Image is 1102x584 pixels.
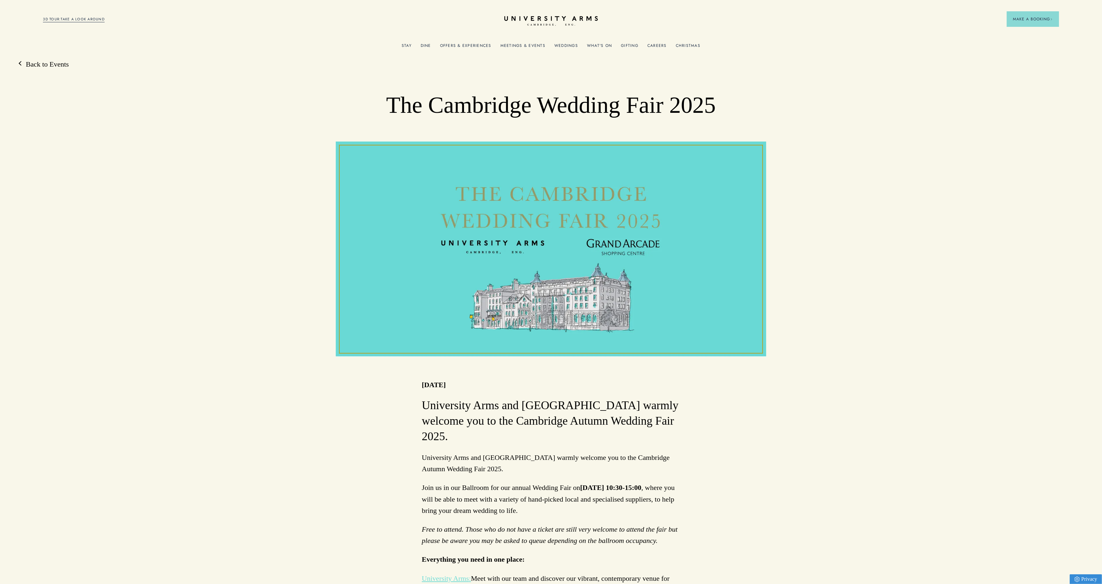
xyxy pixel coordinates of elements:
h3: University Arms and [GEOGRAPHIC_DATA] warmly welcome you to the Cambridge Autumn Wedding Fair 2025. [422,398,680,444]
p: [DATE] [422,379,446,390]
img: Privacy [1075,577,1080,582]
a: Christmas [676,43,700,52]
em: Free to attend. Those who do not have a ticket are still very welcome to attend the fair but plea... [422,525,678,545]
a: University Arms [422,574,469,582]
a: Privacy [1070,574,1102,584]
p: University Arms and [GEOGRAPHIC_DATA] warmly welcome you to the Cambridge Autumn Wedding Fair 2025. [422,452,680,474]
a: Meetings & Events [500,43,545,52]
span: Make a Booking [1013,16,1053,22]
p: Join us in our Ballroom for our annual Wedding Fair on , where you will be able to meet with a va... [422,482,680,516]
a: What's On [587,43,612,52]
strong: [DATE] 10:30-15:00 [580,483,642,492]
a: Gifting [621,43,638,52]
button: Make a BookingArrow icon [1007,11,1059,27]
a: Offers & Experiences [440,43,491,52]
a: Stay [402,43,412,52]
img: Arrow icon [1050,18,1053,20]
a: 3D TOUR:TAKE A LOOK AROUND [43,16,105,22]
h1: The Cambridge Wedding Fair 2025 [379,91,723,119]
img: image-76a666c791205a5b481a3cf653873a355df279d9-7084x3084-png [336,142,766,357]
a: Careers [647,43,667,52]
strong: Everything you need in one place: [422,555,525,563]
a: Weddings [554,43,578,52]
a: Dine [421,43,431,52]
a: : [469,574,471,582]
a: Back to Events [19,59,69,69]
a: Home [504,16,598,26]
